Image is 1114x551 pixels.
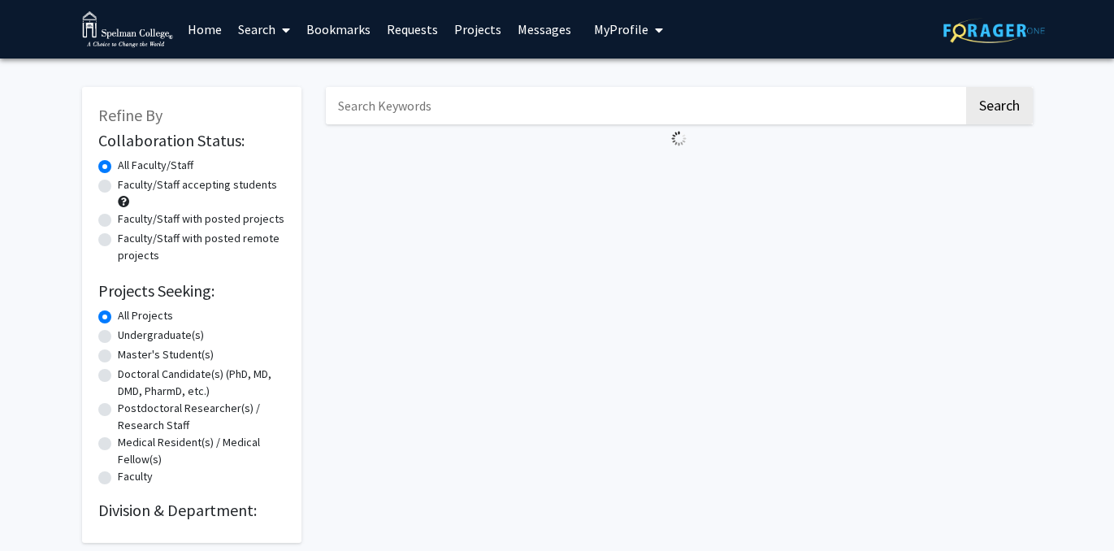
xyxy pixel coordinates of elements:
label: Undergraduate(s) [118,327,204,344]
label: Faculty [118,468,153,485]
span: My Profile [594,21,648,37]
h2: Division & Department: [98,501,285,520]
a: Search [230,1,298,58]
button: Search [966,87,1033,124]
iframe: Chat [1045,478,1102,539]
a: Messages [509,1,579,58]
a: Projects [446,1,509,58]
label: Master's Student(s) [118,346,214,363]
label: Doctoral Candidate(s) (PhD, MD, DMD, PharmD, etc.) [118,366,285,400]
a: Requests [379,1,446,58]
a: Bookmarks [298,1,379,58]
h2: Projects Seeking: [98,281,285,301]
img: ForagerOne Logo [943,18,1045,43]
label: Postdoctoral Researcher(s) / Research Staff [118,400,285,434]
span: Refine By [98,105,163,125]
label: All Projects [118,307,173,324]
h2: Collaboration Status: [98,131,285,150]
label: All Faculty/Staff [118,157,193,174]
nav: Page navigation [326,153,1033,190]
label: Faculty/Staff accepting students [118,176,277,193]
a: Home [180,1,230,58]
label: Medical Resident(s) / Medical Fellow(s) [118,434,285,468]
label: Faculty/Staff with posted remote projects [118,230,285,264]
input: Search Keywords [326,87,964,124]
img: Loading [665,124,693,153]
label: Faculty/Staff with posted projects [118,210,284,228]
img: Spelman College Logo [82,11,174,48]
